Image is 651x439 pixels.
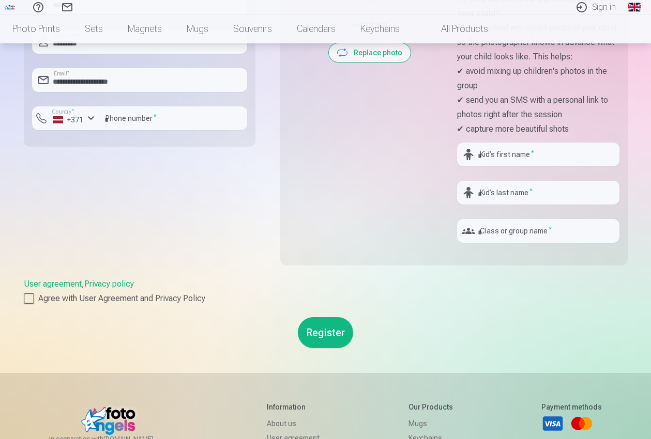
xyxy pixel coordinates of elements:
button: Register [298,317,353,348]
a: Mugs [408,416,453,431]
img: /fa1 [4,4,16,10]
a: Sets [72,14,115,43]
label: Agree with User Agreement and Privacy Policy [24,292,628,305]
a: Souvenirs [221,14,284,43]
a: Mugs [174,14,221,43]
h5: Payment methods [541,402,602,412]
div: +371 [53,115,84,125]
a: Visa [541,412,564,435]
h5: Information [267,402,320,412]
a: Mastercard [570,412,593,435]
a: All products [412,14,501,43]
a: Keychains [348,14,412,43]
a: User agreement [24,279,82,289]
a: Magnets [115,14,174,43]
p: ✔ avoid mixing up children's photos in the group [457,64,619,93]
button: Replace photo [329,43,411,62]
a: Calendars [284,14,348,43]
label: Country [49,108,78,116]
button: Country*+371 [32,106,99,130]
p: ✔ send you an SMS with a personal link to photos right after the session [457,93,619,122]
a: About us [267,416,320,431]
h5: Our products [408,402,453,412]
p: ✔ capture more beautiful shots [457,122,619,136]
div: , [24,278,628,305]
a: Privacy policy [84,279,134,289]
